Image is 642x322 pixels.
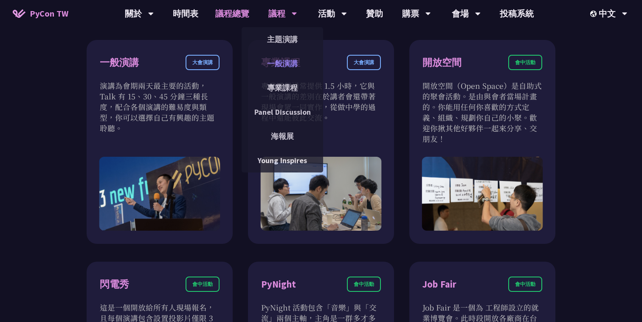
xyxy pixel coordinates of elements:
[242,126,323,146] a: 海報展
[242,102,323,122] a: Panel Discussion
[422,157,543,231] img: Open Space
[508,277,542,292] div: 會中活動
[422,55,462,70] div: 開放空間
[4,3,77,24] a: PyCon TW
[347,277,381,292] div: 會中活動
[347,55,381,70] div: 大會演講
[242,78,323,98] a: 專業課程
[186,55,220,70] div: 大會演講
[100,277,129,292] div: 閃電秀
[261,277,296,292] div: PyNight
[590,11,599,17] img: Locale Icon
[13,9,25,18] img: Home icon of PyCon TW 2025
[242,54,323,73] a: 一般演講
[100,80,220,133] p: 演講為會期兩天最主要的活動，Talk 有 15、30、45 分鐘三種長度，配合各個演講的難易度與類型，你可以選擇自己有興趣的主題聆聽。
[186,277,220,292] div: 會中活動
[100,55,139,70] div: 一般演講
[422,80,542,144] p: 開放空間（Open Space）是自助式的聚會活動。是由與會者當場計畫的。你能用任何你喜歡的方式定義、組織、規劃你自己的小聚。歡迎你揪其他好夥伴一起來分享、交朋友！
[508,55,542,70] div: 會中活動
[99,157,220,231] img: Talk
[30,7,68,20] span: PyCon TW
[422,277,456,292] div: Job Fair
[242,150,323,170] a: Young Inspires
[261,157,382,231] img: Tutorial
[242,29,323,49] a: 主題演講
